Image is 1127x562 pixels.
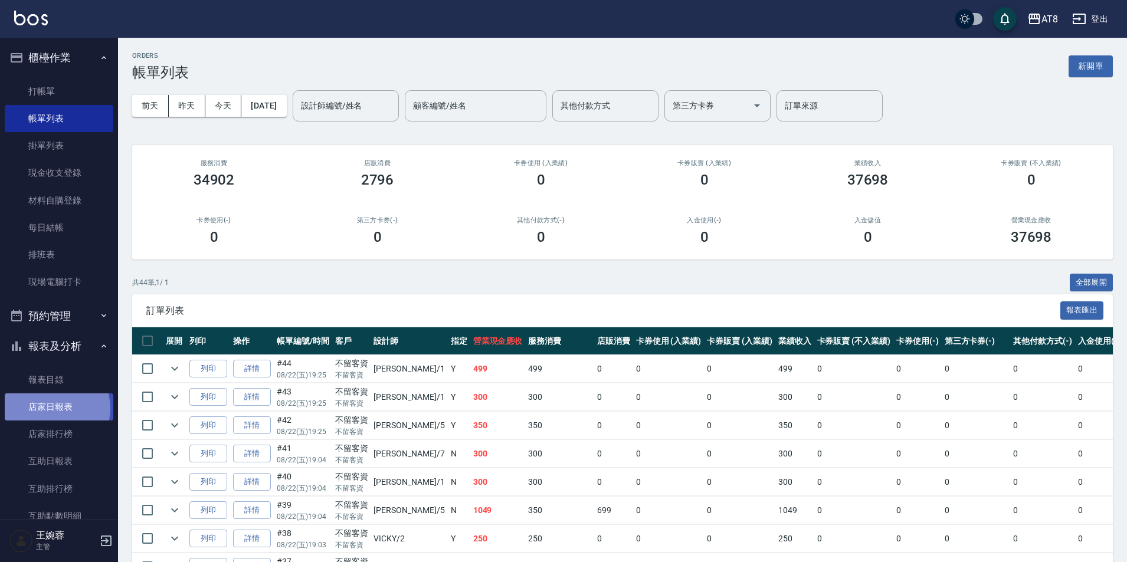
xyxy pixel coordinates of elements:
td: 0 [704,383,775,411]
td: 0 [1010,440,1075,468]
button: [DATE] [241,95,286,117]
td: 0 [594,412,633,439]
div: 不留客資 [335,499,368,511]
button: 前天 [132,95,169,117]
td: 0 [1010,412,1075,439]
h2: 業績收入 [800,159,935,167]
td: 499 [775,355,814,383]
td: 250 [525,525,594,553]
td: 300 [470,440,526,468]
button: expand row [166,473,184,491]
h2: 卡券使用 (入業績) [473,159,608,167]
td: 0 [893,525,942,553]
button: 列印 [189,445,227,463]
td: 0 [633,468,705,496]
h3: 帳單列表 [132,64,189,81]
td: 0 [1075,383,1123,411]
a: 店家日報表 [5,393,113,420]
button: 新開單 [1069,55,1113,77]
td: 0 [704,525,775,553]
button: 全部展開 [1070,274,1113,292]
a: 互助點數明細 [5,502,113,530]
td: #43 [274,383,332,411]
a: 排班表 [5,241,113,268]
td: 300 [525,468,594,496]
td: 0 [1010,355,1075,383]
h3: 0 [537,229,545,245]
h3: 0 [1027,172,1036,188]
td: N [448,497,470,524]
h2: 卡券販賣 (不入業績) [964,159,1099,167]
a: 詳情 [233,530,271,548]
h3: 0 [864,229,872,245]
a: 互助排行榜 [5,475,113,502]
button: expand row [166,360,184,377]
td: 0 [1010,383,1075,411]
td: 0 [594,525,633,553]
h2: 卡券使用(-) [146,216,281,224]
a: 詳情 [233,360,271,378]
button: 列印 [189,473,227,491]
td: 0 [1010,525,1075,553]
button: 列印 [189,388,227,406]
td: 0 [704,440,775,468]
td: 250 [470,525,526,553]
td: 0 [942,468,1011,496]
td: 0 [633,412,705,439]
div: 不留客資 [335,414,368,426]
button: expand row [166,388,184,406]
td: Y [448,412,470,439]
a: 現金收支登錄 [5,159,113,186]
a: 詳情 [233,445,271,463]
div: 不留客資 [335,386,368,398]
td: 0 [633,383,705,411]
td: VICKY /2 [371,525,447,553]
td: 350 [525,497,594,524]
th: 營業現金應收 [470,327,526,355]
td: N [448,468,470,496]
th: 卡券販賣 (入業績) [704,327,775,355]
div: 不留客資 [335,357,368,370]
td: [PERSON_NAME] /1 [371,355,447,383]
td: 0 [594,383,633,411]
a: 詳情 [233,473,271,491]
p: 不留客資 [335,511,368,522]
button: 報表及分析 [5,331,113,361]
th: 帳單編號/時間 [274,327,332,355]
td: [PERSON_NAME] /5 [371,412,447,439]
h3: 34902 [194,172,235,188]
button: 預約管理 [5,301,113,331]
a: 每日結帳 [5,214,113,241]
h3: 37698 [847,172,889,188]
p: 08/22 (五) 19:04 [277,483,329,494]
a: 報表匯出 [1060,304,1104,315]
td: 350 [775,412,814,439]
img: Person [9,529,33,553]
td: 0 [594,440,633,468]
td: 699 [594,497,633,524]
td: #40 [274,468,332,496]
p: 08/22 (五) 19:25 [277,398,329,409]
a: 詳情 [233,416,271,435]
td: 300 [775,468,814,496]
td: Y [448,383,470,411]
img: Logo [14,11,48,25]
td: 0 [1075,440,1123,468]
td: 0 [1075,412,1123,439]
td: 0 [893,355,942,383]
td: #42 [274,412,332,439]
td: [PERSON_NAME] /1 [371,383,447,411]
th: 客戶 [332,327,371,355]
a: 互助日報表 [5,448,113,475]
td: 0 [814,497,893,524]
h2: 其他付款方式(-) [473,216,608,224]
p: 不留客資 [335,540,368,550]
td: 250 [775,525,814,553]
td: 0 [633,497,705,524]
td: 0 [814,412,893,439]
td: 0 [633,525,705,553]
th: 卡券販賣 (不入業績) [814,327,893,355]
button: expand row [166,501,184,519]
a: 詳情 [233,388,271,406]
button: 今天 [205,95,242,117]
